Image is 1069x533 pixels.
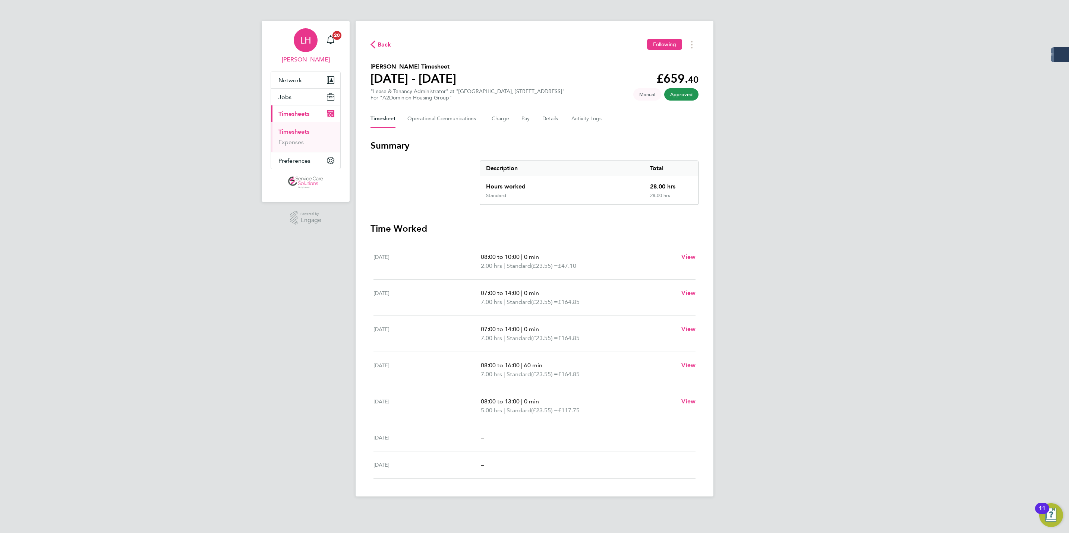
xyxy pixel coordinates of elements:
[271,89,340,105] button: Jobs
[681,253,696,260] span: View
[524,289,539,296] span: 0 min
[644,161,698,176] div: Total
[486,193,506,199] div: Standard
[558,262,576,269] span: £47.10
[524,326,539,333] span: 0 min
[278,77,302,84] span: Network
[681,326,696,333] span: View
[290,211,322,225] a: Powered byEngage
[370,110,395,128] button: Timesheet
[373,289,481,307] div: [DATE]
[480,161,699,205] div: Summary
[681,289,696,296] span: View
[373,253,481,270] div: [DATE]
[262,21,350,202] nav: Main navigation
[370,71,456,86] h1: [DATE] - [DATE]
[370,140,699,479] section: Timesheet
[558,298,580,305] span: £164.85
[481,362,520,369] span: 08:00 to 16:00
[531,298,558,305] span: (£23.55) =
[685,39,699,50] button: Timesheets Menu
[278,157,310,164] span: Preferences
[271,122,340,152] div: Timesheets
[507,370,531,379] span: Standard
[521,110,530,128] button: Pay
[370,88,565,101] div: "Lease & Tenancy Administrator" at "[GEOGRAPHIC_DATA], [STREET_ADDRESS]"
[524,398,539,405] span: 0 min
[481,298,502,305] span: 7.00 hrs
[681,289,696,298] a: View
[300,35,311,45] span: LH
[1039,508,1046,518] div: 11
[373,361,481,379] div: [DATE]
[492,110,510,128] button: Charge
[481,334,502,342] span: 7.00 hrs
[481,326,520,333] span: 07:00 to 14:00
[480,161,644,176] div: Description
[647,39,682,50] button: Following
[407,110,480,128] button: Operational Communications
[373,325,481,343] div: [DATE]
[656,72,699,86] app-decimal: £659.
[288,177,323,188] img: servicecare-logo-retina.png
[653,41,676,48] span: Following
[504,334,505,342] span: |
[681,361,696,370] a: View
[542,110,559,128] button: Details
[507,334,531,343] span: Standard
[481,253,520,260] span: 08:00 to 10:00
[370,140,699,152] h3: Summary
[521,398,523,405] span: |
[531,262,558,269] span: (£23.55) =
[524,362,542,369] span: 60 min
[504,407,505,414] span: |
[481,371,502,378] span: 7.00 hrs
[373,460,481,469] div: [DATE]
[481,289,520,296] span: 07:00 to 14:00
[664,88,699,101] span: This timesheet has been approved.
[480,176,644,193] div: Hours worked
[481,262,502,269] span: 2.00 hrs
[373,433,481,442] div: [DATE]
[370,95,565,101] div: For "A2Dominion Housing Group"
[271,105,340,122] button: Timesheets
[481,461,484,468] span: –
[373,397,481,415] div: [DATE]
[558,407,580,414] span: £117.75
[278,139,304,146] a: Expenses
[644,176,698,193] div: 28.00 hrs
[521,362,523,369] span: |
[531,371,558,378] span: (£23.55) =
[271,177,341,188] a: Go to home page
[681,253,696,261] a: View
[271,152,340,169] button: Preferences
[504,298,505,305] span: |
[370,223,699,235] h3: Time Worked
[323,28,338,52] a: 20
[558,334,580,342] span: £164.85
[504,371,505,378] span: |
[370,40,391,49] button: Back
[370,62,456,71] h2: [PERSON_NAME] Timesheet
[278,128,309,135] a: Timesheets
[271,28,341,64] a: LH[PERSON_NAME]
[507,298,531,307] span: Standard
[681,398,696,405] span: View
[332,31,341,40] span: 20
[507,261,531,270] span: Standard
[521,326,523,333] span: |
[524,253,539,260] span: 0 min
[681,397,696,406] a: View
[681,362,696,369] span: View
[633,88,661,101] span: This timesheet was manually created.
[278,93,291,101] span: Jobs
[481,434,484,441] span: –
[300,217,321,223] span: Engage
[504,262,505,269] span: |
[531,407,558,414] span: (£23.55) =
[681,325,696,334] a: View
[644,193,698,204] div: 28.00 hrs
[378,40,391,49] span: Back
[571,110,603,128] button: Activity Logs
[271,72,340,88] button: Network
